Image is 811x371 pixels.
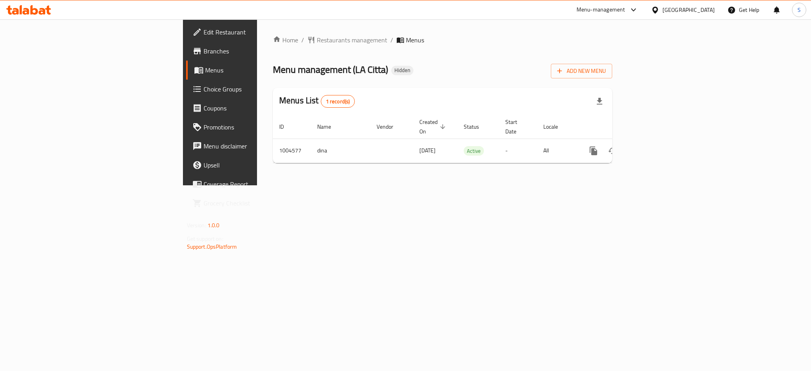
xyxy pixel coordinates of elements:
[204,179,312,189] span: Coverage Report
[390,35,393,45] li: /
[204,160,312,170] span: Upsell
[584,141,603,160] button: more
[419,145,436,156] span: [DATE]
[279,122,294,131] span: ID
[187,242,237,252] a: Support.OpsPlatform
[307,35,387,45] a: Restaurants management
[603,141,622,160] button: Change Status
[208,220,220,230] span: 1.0.0
[186,175,318,194] a: Coverage Report
[204,122,312,132] span: Promotions
[186,137,318,156] a: Menu disclaimer
[273,35,612,45] nav: breadcrumb
[186,23,318,42] a: Edit Restaurant
[391,67,413,74] span: Hidden
[273,61,388,78] span: Menu management ( LA Citta )
[464,122,489,131] span: Status
[186,118,318,137] a: Promotions
[204,141,312,151] span: Menu disclaimer
[186,61,318,80] a: Menus
[321,95,355,108] div: Total records count
[543,122,568,131] span: Locale
[205,65,312,75] span: Menus
[551,64,612,78] button: Add New Menu
[187,234,223,244] span: Get support on:
[204,198,312,208] span: Grocery Checklist
[186,156,318,175] a: Upsell
[321,98,355,105] span: 1 record(s)
[499,139,537,163] td: -
[578,115,666,139] th: Actions
[311,139,370,163] td: dina
[464,146,484,156] span: Active
[273,115,666,163] table: enhanced table
[537,139,578,163] td: All
[204,84,312,94] span: Choice Groups
[204,46,312,56] span: Branches
[204,27,312,37] span: Edit Restaurant
[186,194,318,213] a: Grocery Checklist
[187,220,206,230] span: Version:
[317,122,341,131] span: Name
[406,35,424,45] span: Menus
[186,80,318,99] a: Choice Groups
[590,92,609,111] div: Export file
[577,5,625,15] div: Menu-management
[279,95,355,108] h2: Menus List
[798,6,801,14] span: S
[557,66,606,76] span: Add New Menu
[505,117,527,136] span: Start Date
[391,66,413,75] div: Hidden
[464,146,484,156] div: Active
[317,35,387,45] span: Restaurants management
[377,122,404,131] span: Vendor
[186,99,318,118] a: Coupons
[663,6,715,14] div: [GEOGRAPHIC_DATA]
[419,117,448,136] span: Created On
[204,103,312,113] span: Coupons
[186,42,318,61] a: Branches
